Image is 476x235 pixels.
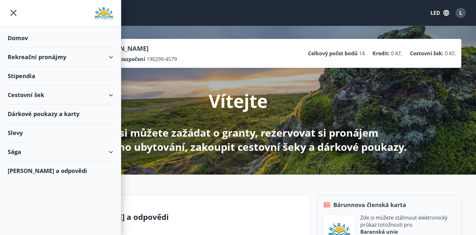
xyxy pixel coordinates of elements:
[209,88,268,113] p: Vítejte
[453,5,468,21] button: L
[43,56,145,63] p: [PERSON_NAME] sociálního zabezpečení
[8,7,19,19] button: menu
[8,123,113,142] div: Slevy
[8,29,113,48] div: Domov
[445,50,456,57] span: 0 Kč.
[410,50,444,57] p: Cestovní šek :
[8,142,113,161] div: Sága
[372,50,390,57] p: Kredit :
[459,9,462,16] span: L
[360,214,456,228] p: Zde si můžete stáhnout elektronický průkaz totožnosti pro
[359,50,365,57] span: 14
[62,212,305,222] p: [PERSON_NAME] a odpovědi
[428,7,452,19] button: LED
[8,161,113,180] div: [PERSON_NAME] a odpovědi
[391,50,402,57] span: 0 Kč.
[8,48,113,67] div: Rekreační pronájmy
[8,67,113,86] div: Stipendia
[95,7,113,20] img: logo_unie
[333,201,406,209] span: Bárunnova členská karta
[308,50,358,57] p: Celkový počet bodů
[146,56,177,63] span: 190299-4579
[69,126,407,154] p: Zde si můžete zažádat o granty, rezervovat si pronájem rekreačního ubytování, zakoupit cestovní š...
[8,86,113,104] div: Cestovní šek
[8,104,113,123] div: Dárkové poukazy a karty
